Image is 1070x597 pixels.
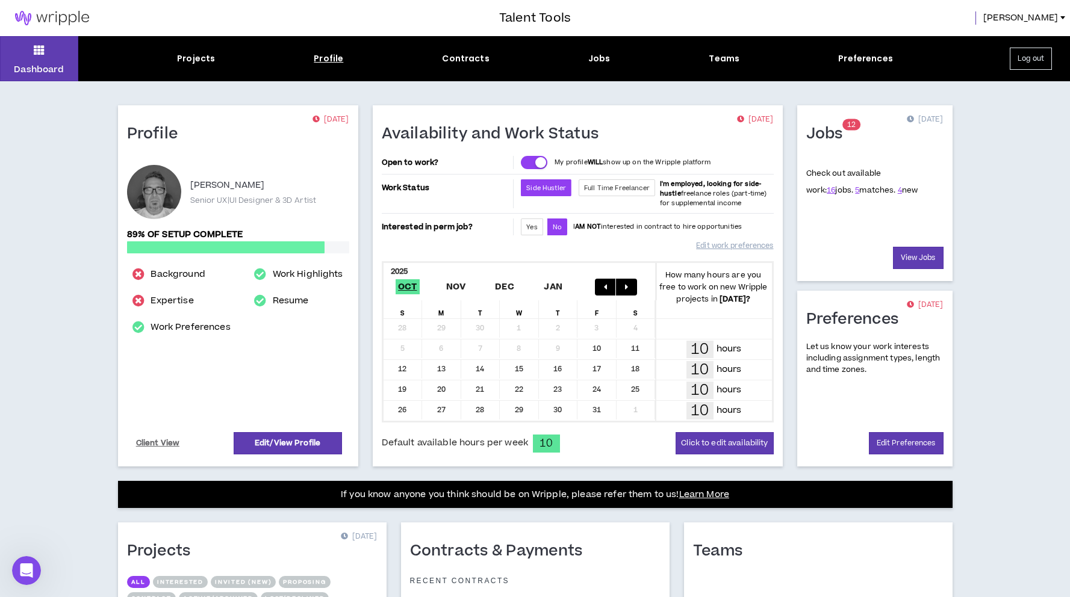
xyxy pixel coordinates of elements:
[396,279,420,294] span: Oct
[660,179,767,208] span: freelance roles (part-time) for supplemental income
[14,63,64,76] p: Dashboard
[273,294,309,308] a: Resume
[341,487,729,502] p: If you know anyone you think should be on Wripple, please refer them to us!
[539,300,578,318] div: T
[151,267,205,282] a: Background
[500,300,539,318] div: W
[588,158,603,167] strong: WILL
[907,114,943,126] p: [DATE]
[341,531,377,543] p: [DATE]
[314,52,343,65] div: Profile
[422,300,461,318] div: M
[898,185,918,196] span: new
[151,320,230,335] a: Work Preferences
[717,342,742,356] p: hours
[499,9,571,27] h3: Talent Tools
[190,178,265,193] p: [PERSON_NAME]
[541,279,565,294] span: Jan
[526,223,537,232] span: Yes
[279,576,330,588] button: Proposing
[696,235,773,256] a: Edit work preferences
[717,404,742,417] p: hours
[584,184,650,193] span: Full Time Freelancer
[679,488,729,501] a: Learn More
[717,363,742,376] p: hours
[177,52,215,65] div: Projects
[442,52,489,65] div: Contracts
[855,185,859,196] a: 5
[382,436,528,450] span: Default available hours per week
[273,267,343,282] a: Work Highlights
[693,542,752,561] h1: Teams
[893,247,944,269] a: View Jobs
[391,266,408,277] b: 2025
[234,432,342,454] a: Edit/View Profile
[151,294,193,308] a: Expertise
[153,576,208,588] button: Interested
[382,158,511,167] p: Open to work?
[898,185,902,196] a: 4
[709,52,739,65] div: Teams
[720,294,750,305] b: [DATE] ?
[655,269,772,305] p: How many hours are you free to work on new Wripple projects in
[827,185,853,196] span: jobs.
[127,228,349,241] p: 89% of setup complete
[869,432,944,454] a: Edit Preferences
[127,165,181,219] div: Ray R. E.
[851,120,856,130] span: 2
[573,222,742,232] p: I interested in contract to hire opportunities
[806,310,908,329] h1: Preferences
[717,383,742,397] p: hours
[444,279,468,294] span: Nov
[907,299,943,311] p: [DATE]
[127,542,200,561] h1: Projects
[855,185,895,196] span: matches.
[737,114,773,126] p: [DATE]
[575,222,601,231] strong: AM NOT
[577,300,617,318] div: F
[676,432,773,454] button: Click to edit availability
[127,576,150,588] button: All
[555,158,711,167] p: My profile show up on the Wripple platform
[410,542,592,561] h1: Contracts & Payments
[617,300,656,318] div: S
[806,341,944,376] p: Let us know your work interests including assignment types, length and time zones.
[842,119,860,131] sup: 12
[1010,48,1052,70] button: Log out
[211,576,276,588] button: Invited (new)
[983,11,1058,25] span: [PERSON_NAME]
[838,52,893,65] div: Preferences
[660,179,761,198] b: I'm employed, looking for side-hustle
[806,168,918,196] p: Check out available work:
[190,195,317,206] p: Senior UX|UI Designer & 3D Artist
[410,576,510,586] p: Recent Contracts
[382,125,608,144] h1: Availability and Work Status
[493,279,517,294] span: Dec
[12,556,41,585] iframe: Intercom live chat
[134,433,182,454] a: Client View
[382,179,511,196] p: Work Status
[588,52,611,65] div: Jobs
[127,125,187,144] h1: Profile
[313,114,349,126] p: [DATE]
[827,185,835,196] a: 16
[382,218,511,235] p: Interested in perm job?
[847,120,851,130] span: 1
[553,223,562,232] span: No
[806,125,852,144] h1: Jobs
[384,300,423,318] div: S
[461,300,500,318] div: T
